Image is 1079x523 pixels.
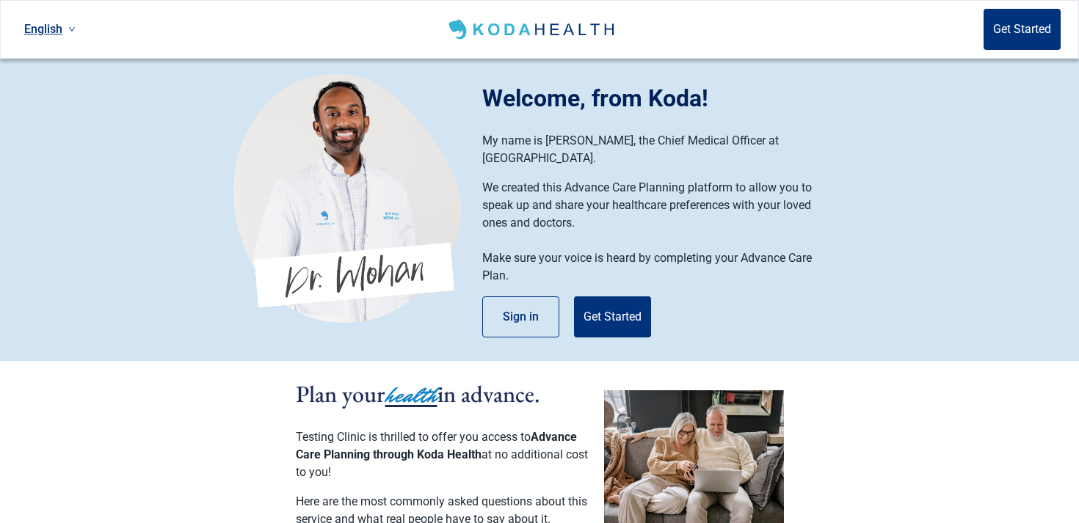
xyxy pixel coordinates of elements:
[574,296,651,337] button: Get Started
[296,430,531,444] span: Testing Clinic is thrilled to offer you access to
[385,379,437,412] span: health
[18,17,81,41] a: Current language: English
[984,9,1061,50] button: Get Started
[437,378,540,409] span: in advance.
[482,132,831,167] p: My name is [PERSON_NAME], the Chief Medical Officer at [GEOGRAPHIC_DATA].
[482,296,559,337] button: Sign in
[446,18,620,41] img: Koda Health
[296,378,385,409] span: Plan your
[482,81,846,116] h1: Welcome, from Koda!
[482,179,831,232] p: We created this Advance Care Planning platform to allow you to speak up and share your healthcare...
[482,249,831,285] p: Make sure your voice is heard by completing your Advance Care Plan.
[233,73,462,323] img: Koda Health
[68,26,76,33] span: down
